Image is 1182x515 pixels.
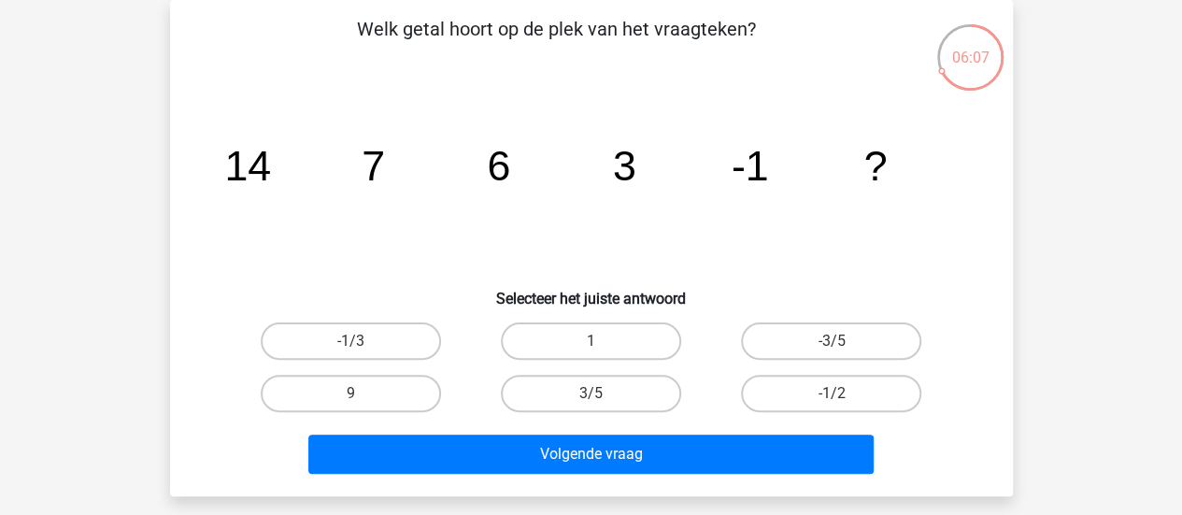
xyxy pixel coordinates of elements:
[224,142,271,189] tspan: 14
[308,435,874,474] button: Volgende vraag
[501,375,681,412] label: 3/5
[362,142,385,189] tspan: 7
[935,22,1005,69] div: 06:07
[741,375,921,412] label: -1/2
[200,275,983,308] h6: Selecteer het juiste antwoord
[261,322,441,360] label: -1/3
[200,15,913,71] p: Welk getal hoort op de plek van het vraagteken?
[731,142,768,189] tspan: -1
[612,142,635,189] tspan: 3
[487,142,510,189] tspan: 6
[501,322,681,360] label: 1
[863,142,887,189] tspan: ?
[261,375,441,412] label: 9
[741,322,921,360] label: -3/5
